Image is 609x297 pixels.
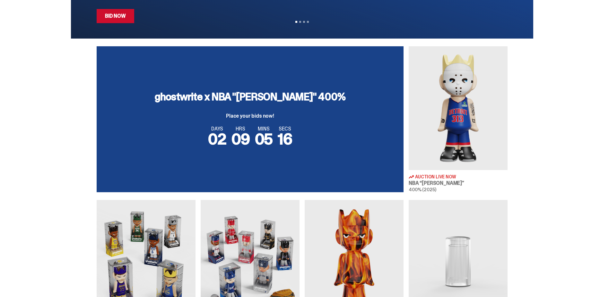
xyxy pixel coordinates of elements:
button: View slide 1 [295,21,297,23]
span: Auction Live Now [415,175,456,179]
button: View slide 2 [299,21,301,23]
span: 400% (2025) [409,187,436,193]
h3: NBA “[PERSON_NAME]” [409,181,508,186]
button: View slide 3 [303,21,305,23]
span: 05 [255,129,273,149]
span: 02 [208,129,226,149]
span: MINS [255,126,273,131]
a: Bid Now [97,9,134,23]
span: 09 [231,129,250,149]
span: SECS [278,126,292,131]
span: DAYS [208,126,226,131]
span: 16 [278,129,292,149]
img: Eminem [409,46,508,170]
a: Eminem Auction Live Now [409,46,508,192]
button: View slide 4 [307,21,309,23]
span: HRS [231,126,250,131]
p: Place your bids now! [155,113,345,119]
h3: ghostwrite x NBA "[PERSON_NAME]" 400% [155,92,345,102]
